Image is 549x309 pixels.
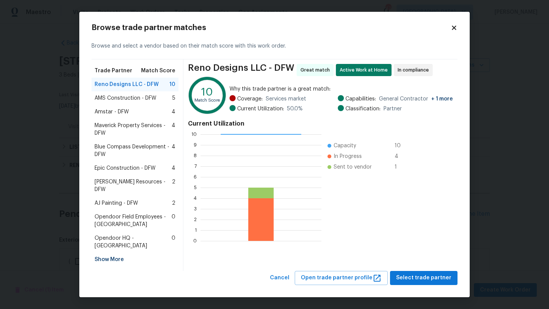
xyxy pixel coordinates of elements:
span: Great match [300,66,333,74]
text: 8 [194,153,197,158]
span: Capabilities: [345,95,376,103]
span: Match Score [141,67,175,75]
text: 4 [194,196,197,201]
span: 4 [172,108,175,116]
span: Select trade partner [396,273,451,283]
text: 7 [194,164,197,169]
span: AJ Painting - DFW [95,199,138,207]
text: 1 [195,228,197,233]
span: 1 [395,163,407,171]
span: Sent to vendor [334,163,372,171]
button: Open trade partner profile [295,271,388,285]
div: Show More [91,253,178,266]
span: Amstar - DFW [95,108,129,116]
h2: Browse trade partner matches [91,24,451,32]
span: 50.0 % [287,105,303,113]
text: 3 [194,207,197,211]
span: Reno Designs LLC - DFW [95,81,159,88]
h4: Current Utilization [188,120,453,127]
span: 4 [172,122,175,137]
span: In Progress [334,153,362,160]
text: 10 [191,132,197,137]
span: AMS Construction - DFW [95,94,156,102]
span: Blue Compass Development - DFW [95,143,172,158]
span: Classification: [345,105,380,113]
span: 0 [172,234,175,250]
span: 4 [395,153,407,160]
button: Select trade partner [390,271,457,285]
button: Cancel [267,271,292,285]
span: Open trade partner profile [301,273,382,283]
span: Cancel [270,273,289,283]
span: 10 [169,81,175,88]
text: 9 [194,143,197,147]
span: [PERSON_NAME] Resources - DFW [95,178,172,193]
span: Capacity [334,142,356,150]
span: 4 [172,143,175,158]
span: 2 [172,178,175,193]
span: Maverick Property Services - DFW [95,122,172,137]
span: Opendoor Field Employees - [GEOGRAPHIC_DATA] [95,213,172,228]
span: Services market [266,95,306,103]
span: Active Work at Home [340,66,391,74]
span: Opendoor HQ - [GEOGRAPHIC_DATA] [95,234,172,250]
span: 4 [172,164,175,172]
span: Trade Partner [95,67,132,75]
span: + 1 more [431,96,453,102]
span: Coverage: [237,95,263,103]
span: 0 [172,213,175,228]
span: Reno Designs LLC - DFW [188,64,294,76]
div: Browse and select a vendor based on their match score with this work order. [91,33,457,59]
text: 5 [194,185,197,190]
text: 2 [194,217,197,222]
text: 10 [201,87,213,97]
span: General Contractor [379,95,453,103]
span: Why this trade partner is a great match: [230,85,453,93]
span: 10 [395,142,407,150]
span: 2 [172,199,175,207]
span: Current Utilization: [237,105,284,113]
text: 0 [193,239,197,243]
span: Epic Construction - DFW [95,164,156,172]
span: Partner [384,105,402,113]
text: Match Score [194,99,220,103]
span: In compliance [398,66,432,74]
span: 5 [172,94,175,102]
text: 6 [194,175,197,179]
